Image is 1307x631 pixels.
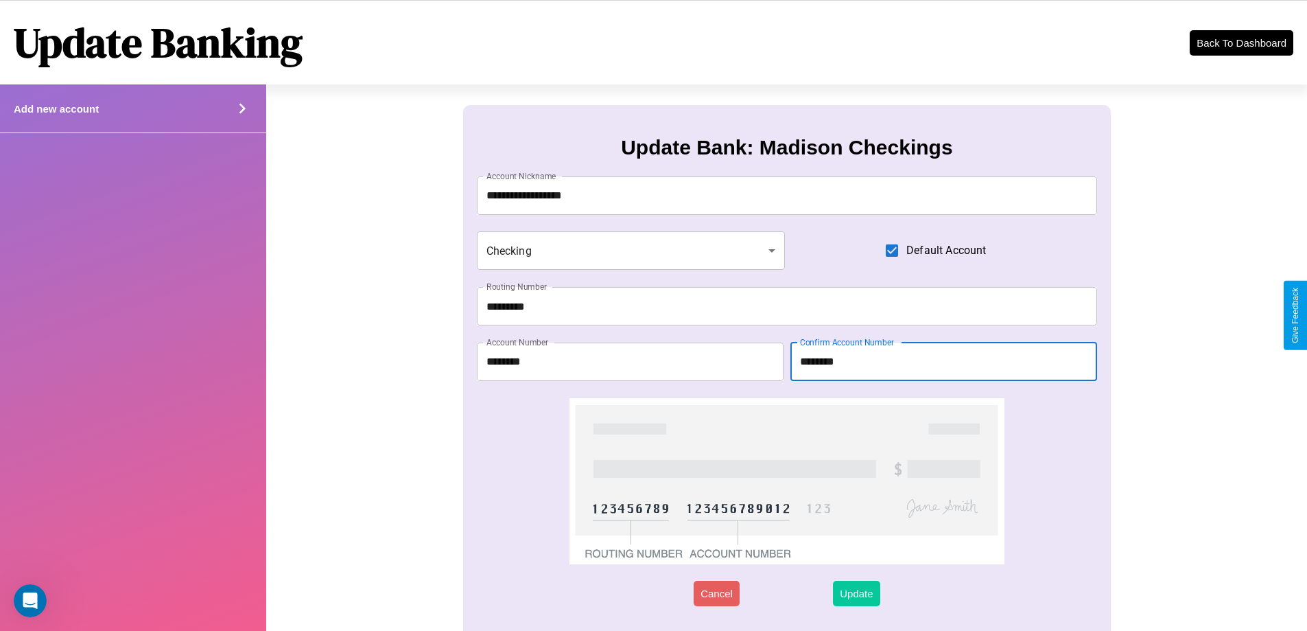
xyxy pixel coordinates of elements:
div: Checking [477,231,786,270]
button: Cancel [694,581,740,606]
label: Confirm Account Number [800,336,894,348]
button: Update [833,581,880,606]
div: Give Feedback [1291,288,1300,343]
label: Account Nickname [486,170,556,182]
h3: Update Bank: Madison Checkings [621,136,952,159]
img: check [569,398,1004,564]
button: Back To Dashboard [1190,30,1293,56]
h4: Add new account [14,103,99,115]
label: Account Number [486,336,548,348]
iframe: Intercom live chat [14,584,47,617]
label: Routing Number [486,281,547,292]
h1: Update Banking [14,14,303,71]
span: Default Account [906,242,986,259]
